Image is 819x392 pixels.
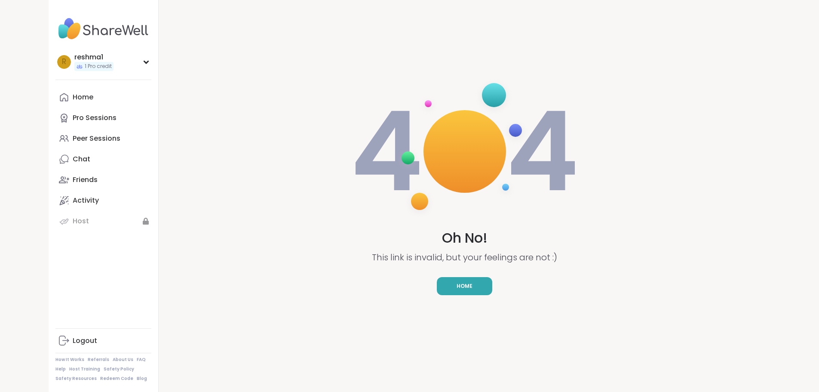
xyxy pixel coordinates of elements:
div: Host [73,216,89,226]
div: Activity [73,196,99,205]
a: Peer Sessions [55,128,151,149]
a: Home [437,277,492,295]
a: Safety Resources [55,376,97,382]
p: This link is invalid, but your feelings are not :) [372,251,557,263]
span: Home [457,282,472,290]
img: 404 [350,74,579,228]
a: Pro Sessions [55,108,151,128]
a: Logout [55,330,151,351]
div: Chat [73,154,90,164]
a: Host [55,211,151,231]
a: Chat [55,149,151,170]
div: Logout [73,336,97,346]
div: Peer Sessions [73,134,120,143]
a: Blog [137,376,147,382]
a: Home [55,87,151,108]
a: Friends [55,170,151,190]
a: How It Works [55,357,84,363]
a: Safety Policy [104,366,134,372]
div: Friends [73,175,98,185]
a: Activity [55,190,151,211]
a: About Us [113,357,133,363]
h1: Oh No! [442,228,488,248]
img: ShareWell Nav Logo [55,14,151,44]
div: Home [73,93,93,102]
a: FAQ [137,357,146,363]
div: Pro Sessions [73,113,117,123]
a: Redeem Code [100,376,133,382]
a: Host Training [69,366,100,372]
a: Help [55,366,66,372]
div: reshma1 [74,52,113,62]
a: Referrals [88,357,109,363]
span: r [62,56,66,68]
span: 1 Pro credit [85,63,112,70]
